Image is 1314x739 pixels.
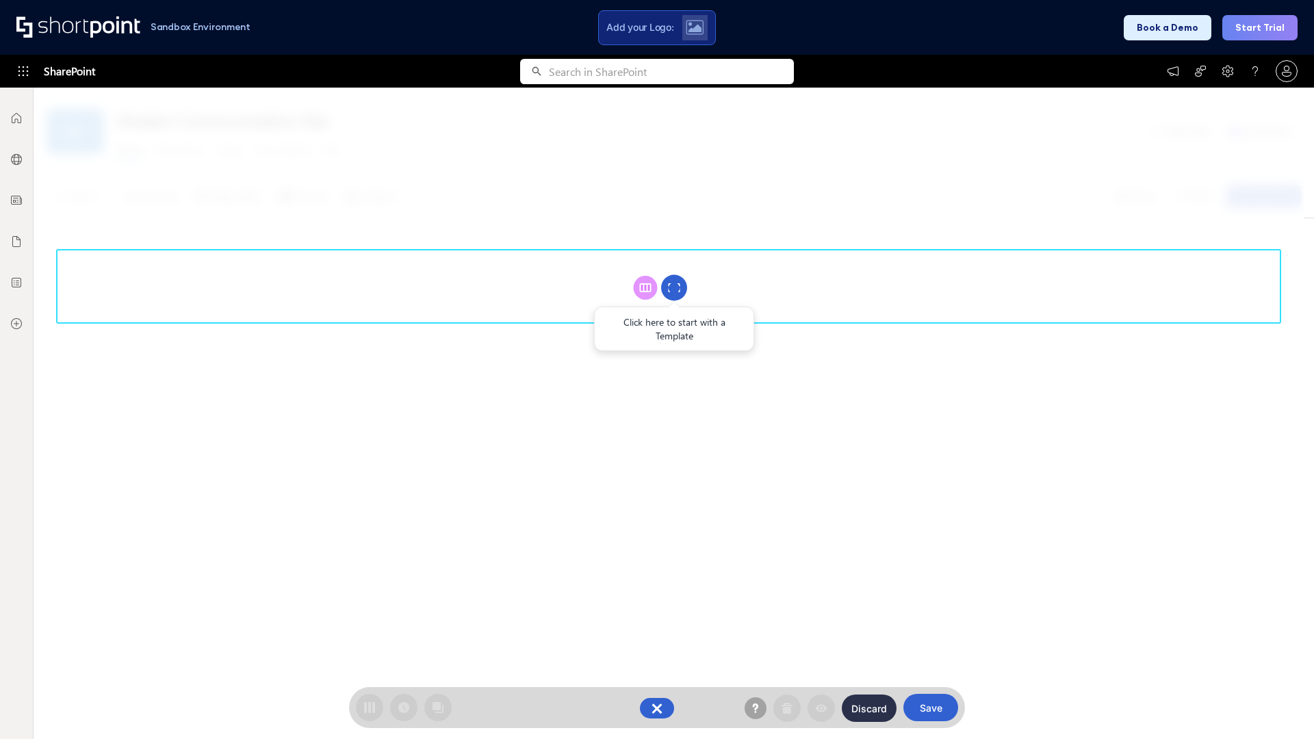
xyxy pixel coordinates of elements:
[606,21,673,34] span: Add your Logo:
[151,23,250,31] h1: Sandbox Environment
[842,695,897,722] button: Discard
[1124,15,1211,40] button: Book a Demo
[903,694,958,721] button: Save
[44,55,95,88] span: SharePoint
[1068,580,1314,739] iframe: Chat Widget
[686,20,704,35] img: Upload logo
[1222,15,1298,40] button: Start Trial
[549,59,794,84] input: Search in SharePoint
